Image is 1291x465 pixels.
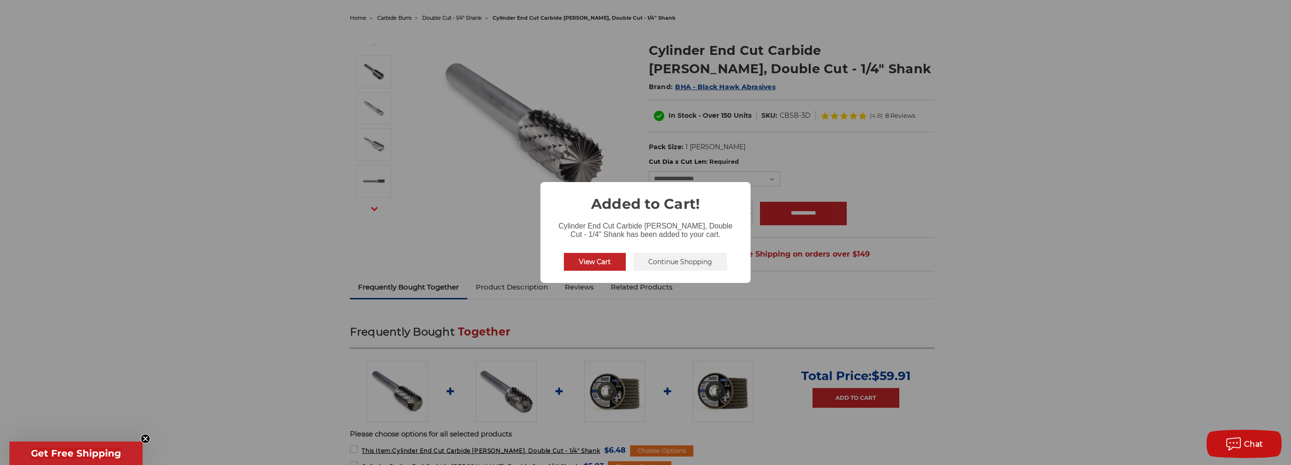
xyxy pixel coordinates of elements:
[31,448,121,459] span: Get Free Shipping
[1244,440,1263,449] span: Chat
[540,214,751,241] div: Cylinder End Cut Carbide [PERSON_NAME], Double Cut - 1/4" Shank has been added to your cart.
[540,182,751,214] h2: Added to Cart!
[141,434,150,443] button: Close teaser
[633,253,727,271] button: Continue Shopping
[564,253,626,271] button: View Cart
[1207,430,1282,458] button: Chat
